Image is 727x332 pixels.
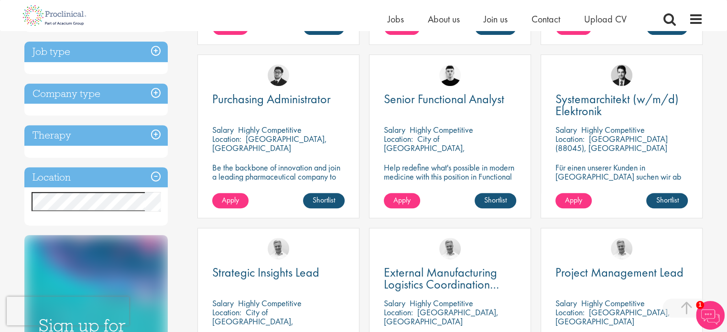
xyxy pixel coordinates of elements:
span: Salary [555,298,577,309]
a: Jobs [388,13,404,25]
img: Joshua Bye [268,238,289,259]
span: Location: [384,307,413,318]
img: Patrick Melody [439,64,461,86]
h3: Company type [24,84,168,104]
span: External Manufacturing Logistics Coordination Support [384,264,499,304]
span: Salary [212,298,234,309]
span: Salary [212,124,234,135]
p: Highly Competitive [581,124,645,135]
p: Highly Competitive [238,298,302,309]
a: Strategic Insights Lead [212,267,345,278]
span: Location: [555,133,585,144]
span: Purchasing Administrator [212,91,331,107]
img: Thomas Wenig [611,64,632,86]
span: Location: [384,133,413,144]
img: Joshua Bye [611,238,632,259]
p: Be the backbone of innovation and join a leading pharmaceutical company to help keep life-changin... [212,163,345,199]
a: Apply [555,193,592,208]
img: Todd Wigmore [268,64,289,86]
span: Strategic Insights Lead [212,264,319,280]
a: Upload CV [584,13,627,25]
p: Help redefine what's possible in modern medicine with this position in Functional Analysis! [384,163,516,190]
img: Joshua Bye [439,238,461,259]
p: [GEOGRAPHIC_DATA] (88045), [GEOGRAPHIC_DATA] [555,133,668,153]
span: Location: [212,133,241,144]
span: Project Management Lead [555,264,684,280]
a: Shortlist [303,193,345,208]
a: Project Management Lead [555,267,688,278]
span: Apply [393,195,411,205]
a: Systemarchitekt (w/m/d) Elektronik [555,93,688,117]
span: Location: [212,307,241,318]
p: [GEOGRAPHIC_DATA], [GEOGRAPHIC_DATA] [555,307,670,327]
p: [GEOGRAPHIC_DATA], [GEOGRAPHIC_DATA] [384,307,499,327]
p: Für einen unserer Kunden in [GEOGRAPHIC_DATA] suchen wir ab sofort einen Leitenden Systemarchitek... [555,163,688,199]
span: Apply [565,195,582,205]
a: Shortlist [475,193,516,208]
a: Purchasing Administrator [212,93,345,105]
p: Highly Competitive [410,124,473,135]
span: Salary [555,124,577,135]
h3: Therapy [24,125,168,146]
span: Systemarchitekt (w/m/d) Elektronik [555,91,679,119]
p: Highly Competitive [410,298,473,309]
a: External Manufacturing Logistics Coordination Support [384,267,516,290]
span: Senior Functional Analyst [384,91,504,107]
span: 1 [696,301,704,309]
iframe: reCAPTCHA [7,297,129,325]
a: Apply [384,193,420,208]
a: About us [428,13,460,25]
h3: Job type [24,42,168,62]
span: Salary [384,124,405,135]
span: Salary [384,298,405,309]
a: Shortlist [646,193,688,208]
p: City of [GEOGRAPHIC_DATA], [GEOGRAPHIC_DATA] [384,133,465,162]
h3: Location [24,167,168,188]
a: Contact [532,13,560,25]
span: Location: [555,307,585,318]
a: Apply [212,193,249,208]
a: Join us [484,13,508,25]
span: Apply [222,195,239,205]
p: [GEOGRAPHIC_DATA], [GEOGRAPHIC_DATA] [212,133,327,153]
p: Highly Competitive [238,124,302,135]
a: Senior Functional Analyst [384,93,516,105]
img: Chatbot [696,301,725,330]
p: Highly Competitive [581,298,645,309]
